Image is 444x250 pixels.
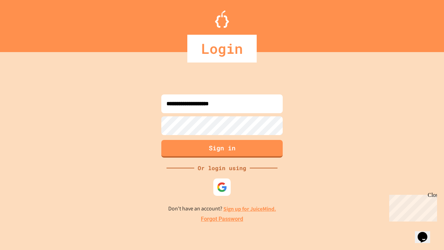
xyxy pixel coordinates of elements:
img: Logo.svg [215,10,229,28]
a: Sign up for JuiceMind. [223,205,276,212]
div: Chat with us now!Close [3,3,48,44]
a: Forgot Password [201,215,243,223]
div: Login [187,35,257,62]
iframe: chat widget [386,192,437,222]
iframe: chat widget [415,222,437,243]
div: Or login using [194,164,250,172]
button: Sign in [161,140,283,158]
img: google-icon.svg [217,182,227,192]
p: Don't have an account? [168,205,276,213]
